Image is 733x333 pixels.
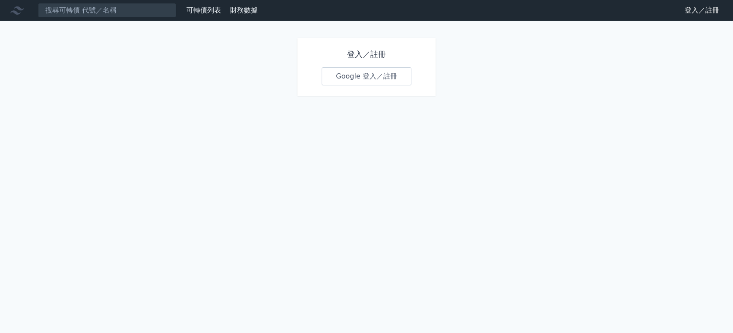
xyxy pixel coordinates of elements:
a: 可轉債列表 [186,6,221,14]
a: Google 登入／註冊 [322,67,411,85]
a: 財務數據 [230,6,258,14]
h1: 登入／註冊 [322,48,411,60]
a: 登入／註冊 [678,3,726,17]
input: 搜尋可轉債 代號／名稱 [38,3,176,18]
